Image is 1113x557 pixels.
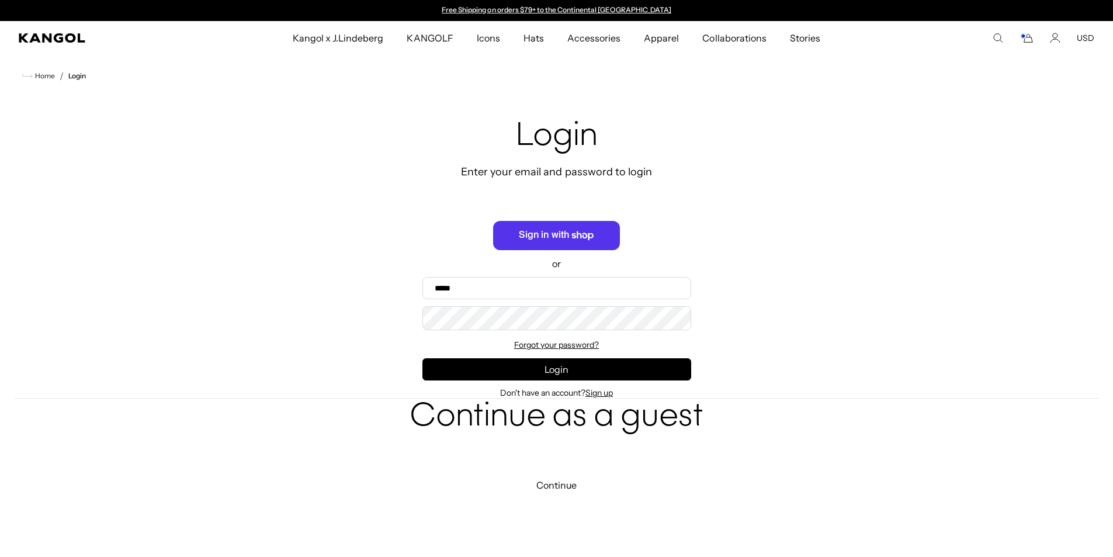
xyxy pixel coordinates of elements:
summary: Search here [993,33,1003,43]
a: Accessories [556,21,632,55]
button: Login [422,358,691,380]
span: Home [33,72,55,80]
div: Enter your email and password to login [422,165,691,179]
button: USD [1077,33,1094,43]
a: Apparel [632,21,691,55]
a: Kangol x J.Lindeberg [281,21,396,55]
span: KANGOLF [407,21,453,55]
span: Collaborations [702,21,766,55]
a: Stories [778,21,832,55]
a: Forgot your password? [514,340,599,350]
li: / [55,69,64,83]
a: Kangol [19,33,193,43]
a: Sign up [585,388,613,398]
span: Stories [790,21,820,55]
a: Account [1050,33,1060,43]
a: Home [22,71,55,81]
span: Icons [477,21,500,55]
span: Accessories [567,21,620,55]
h1: Login [422,118,691,155]
div: Don't have an account? [422,388,691,398]
a: Login [68,72,86,80]
slideshow-component: Announcement bar [436,6,677,15]
a: Collaborations [691,21,778,55]
a: Free Shipping on orders $79+ to the Continental [GEOGRAPHIC_DATA] [442,5,671,14]
div: Announcement [436,6,677,15]
button: Continue [14,478,1099,492]
a: Icons [465,21,512,55]
span: Hats [523,21,544,55]
h2: Continue as a guest [14,399,1099,436]
a: KANGOLF [395,21,464,55]
span: Kangol x J.Lindeberg [293,21,384,55]
a: Hats [512,21,556,55]
span: Apparel [644,21,679,55]
p: or [422,257,691,270]
button: Cart [1020,33,1034,43]
div: 1 of 2 [436,6,677,15]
